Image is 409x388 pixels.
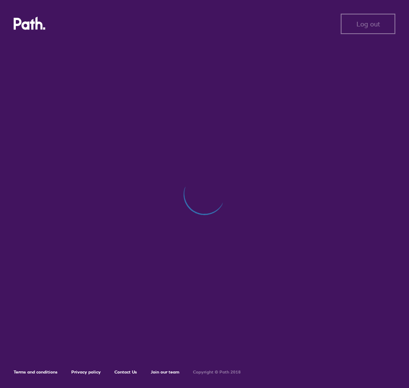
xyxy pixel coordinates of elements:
span: Log out [356,20,380,28]
h6: Copyright © Path 2018 [193,370,241,375]
a: Privacy policy [71,369,101,375]
button: Log out [341,14,395,34]
a: Contact Us [114,369,137,375]
a: Terms and conditions [14,369,58,375]
a: Join our team [151,369,179,375]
